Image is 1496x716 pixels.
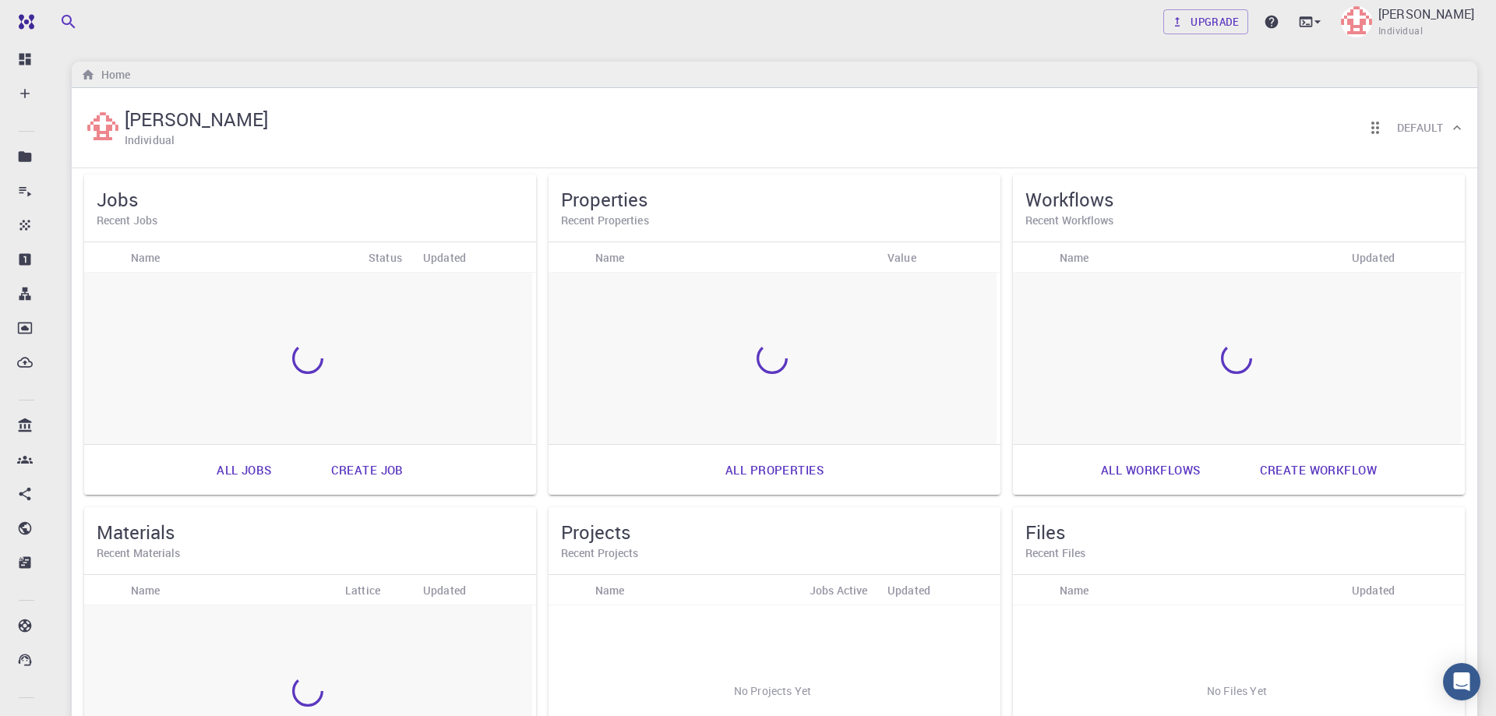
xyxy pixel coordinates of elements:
[84,242,123,273] div: Icon
[1013,575,1052,605] div: Icon
[561,212,988,229] h6: Recent Properties
[78,66,133,83] nav: breadcrumb
[1013,242,1052,273] div: Icon
[1352,575,1395,605] div: Updated
[1052,242,1344,273] div: Name
[549,242,587,273] div: Icon
[95,66,130,83] h6: Home
[131,242,161,273] div: Name
[415,242,532,273] div: Updated
[87,112,118,143] img: Anirban Pal
[84,575,123,605] div: Icon
[1352,242,1395,273] div: Updated
[1025,212,1452,229] h6: Recent Workflows
[708,451,841,489] a: All properties
[1025,545,1452,562] h6: Recent Files
[97,520,524,545] h5: Materials
[12,14,34,30] img: logo
[1344,242,1461,273] div: Updated
[1084,451,1218,489] a: All workflows
[887,575,930,605] div: Updated
[595,575,625,605] div: Name
[97,545,524,562] h6: Recent Materials
[880,575,997,605] div: Updated
[361,242,415,273] div: Status
[423,575,466,605] div: Updated
[123,242,361,273] div: Name
[595,242,625,273] div: Name
[337,575,415,605] div: Lattice
[1397,119,1443,136] h6: Default
[1341,6,1372,37] img: Anirban Pal
[123,575,337,605] div: Name
[314,451,421,489] a: Create job
[1360,112,1391,143] button: Reorder cards
[887,242,916,273] div: Value
[587,575,802,605] div: Name
[880,242,997,273] div: Value
[72,88,1477,168] div: Anirban Pal[PERSON_NAME]IndividualReorder cardsDefault
[1443,663,1480,700] div: Open Intercom Messenger
[131,575,161,605] div: Name
[423,242,466,273] div: Updated
[1243,451,1394,489] a: Create workflow
[810,575,868,605] div: Jobs Active
[561,520,988,545] h5: Projects
[345,575,380,605] div: Lattice
[561,187,988,212] h5: Properties
[1060,575,1089,605] div: Name
[587,242,880,273] div: Name
[1378,23,1423,39] span: Individual
[125,107,268,132] h5: [PERSON_NAME]
[1025,520,1452,545] h5: Files
[1378,5,1474,23] p: [PERSON_NAME]
[1344,575,1461,605] div: Updated
[199,451,288,489] a: All jobs
[415,575,532,605] div: Updated
[1052,575,1344,605] div: Name
[1025,187,1452,212] h5: Workflows
[561,545,988,562] h6: Recent Projects
[802,575,880,605] div: Jobs Active
[97,212,524,229] h6: Recent Jobs
[369,242,402,273] div: Status
[1163,9,1248,34] a: Upgrade
[549,575,587,605] div: Icon
[97,187,524,212] h5: Jobs
[125,132,175,149] h6: Individual
[1060,242,1089,273] div: Name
